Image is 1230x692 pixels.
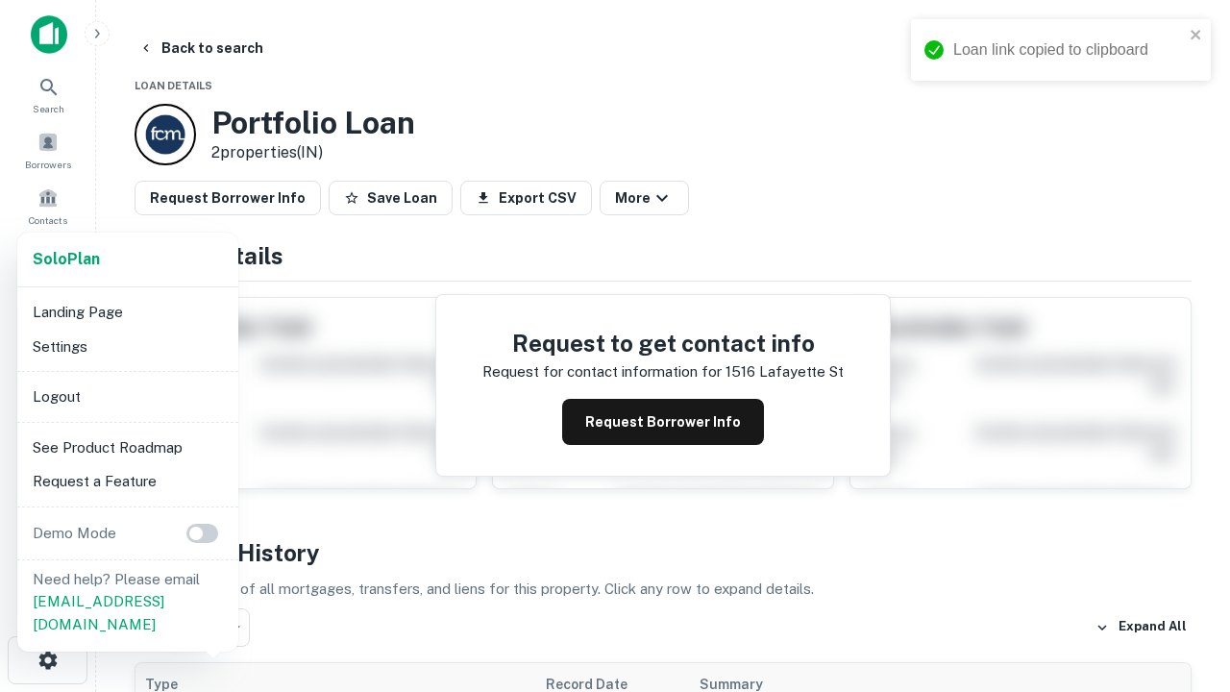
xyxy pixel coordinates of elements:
[25,431,231,465] li: See Product Roadmap
[25,380,231,414] li: Logout
[25,464,231,499] li: Request a Feature
[1134,538,1230,630] iframe: Chat Widget
[25,295,231,330] li: Landing Page
[33,248,100,271] a: SoloPlan
[953,38,1184,62] div: Loan link copied to clipboard
[25,330,231,364] li: Settings
[25,522,124,545] p: Demo Mode
[33,568,223,636] p: Need help? Please email
[33,250,100,268] strong: Solo Plan
[1190,27,1203,45] button: close
[33,593,164,632] a: [EMAIL_ADDRESS][DOMAIN_NAME]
